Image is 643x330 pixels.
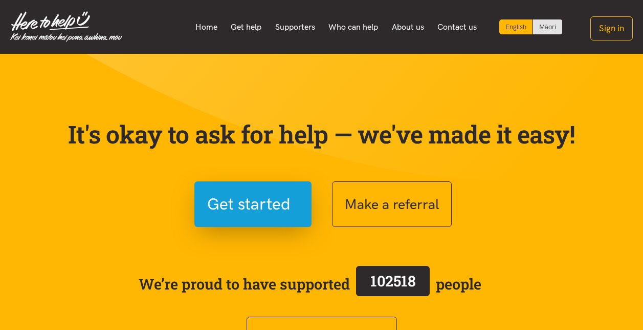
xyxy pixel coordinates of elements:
a: About us [385,16,431,38]
a: Supporters [268,16,322,38]
div: Language toggle [499,19,563,34]
a: Who can help [322,16,385,38]
div: Current language [499,19,533,34]
button: Make a referral [332,181,452,227]
span: Get started [207,191,291,217]
button: Get started [194,181,312,227]
a: Contact us [431,16,484,38]
a: 102518 [350,264,436,304]
p: It's okay to ask for help — we've made it easy! [66,119,578,149]
a: Home [188,16,224,38]
button: Sign in [590,16,633,40]
img: Home [10,11,122,42]
span: We’re proud to have supported people [139,264,481,304]
a: Get help [224,16,269,38]
a: Switch to Te Reo Māori [533,19,562,34]
span: 102518 [370,271,416,291]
